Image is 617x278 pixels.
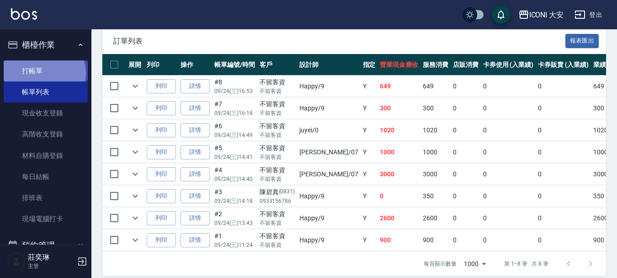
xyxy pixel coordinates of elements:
[420,54,451,76] th: 服務消費
[147,123,176,137] button: 列印
[214,109,255,117] p: 09/24 (三) 16:18
[147,189,176,203] button: 列印
[260,87,295,95] p: 不留客資
[515,5,568,24] button: ICONI 大安
[260,131,295,139] p: 不留客資
[481,76,536,97] td: 0
[297,120,360,141] td: juyei /0
[451,76,481,97] td: 0
[378,76,420,97] td: 649
[378,229,420,251] td: 900
[181,189,210,203] a: 詳情
[214,131,255,139] p: 09/24 (三) 14:49
[420,164,451,185] td: 3000
[361,120,378,141] td: Y
[260,187,295,197] div: 陳碧真
[260,99,295,109] div: 不留客資
[420,142,451,163] td: 1000
[297,207,360,229] td: Happy /9
[361,229,378,251] td: Y
[378,98,420,119] td: 300
[536,207,591,229] td: 0
[260,77,295,87] div: 不留客資
[4,33,88,57] button: 櫃檯作業
[420,185,451,207] td: 350
[181,233,210,247] a: 詳情
[147,167,176,181] button: 列印
[504,260,548,268] p: 第 1–8 筆 共 8 筆
[260,209,295,219] div: 不留客資
[297,142,360,163] td: [PERSON_NAME] /07
[28,262,74,270] p: 主管
[481,185,536,207] td: 0
[212,142,257,163] td: #5
[260,175,295,183] p: 不留客資
[378,142,420,163] td: 1000
[361,98,378,119] td: Y
[361,54,378,76] th: 指定
[361,185,378,207] td: Y
[420,98,451,119] td: 300
[378,164,420,185] td: 3000
[451,207,481,229] td: 0
[451,98,481,119] td: 0
[181,145,210,159] a: 詳情
[297,54,360,76] th: 設計師
[7,252,26,271] img: Person
[147,211,176,225] button: 列印
[481,142,536,163] td: 0
[420,207,451,229] td: 2600
[128,145,142,159] button: expand row
[260,241,295,249] p: 不留客資
[28,253,74,262] h5: 莊奕琳
[126,54,144,76] th: 展開
[260,109,295,117] p: 不留客資
[214,197,255,205] p: 09/24 (三) 14:18
[451,54,481,76] th: 店販消費
[297,76,360,97] td: Happy /9
[536,54,591,76] th: 卡券販賣 (入業績)
[451,164,481,185] td: 0
[260,197,295,205] p: 0933156786
[492,5,510,24] button: save
[481,98,536,119] td: 0
[451,229,481,251] td: 0
[536,76,591,97] td: 0
[4,145,88,166] a: 材料自購登錄
[212,76,257,97] td: #8
[4,208,88,229] a: 現場電腦打卡
[260,219,295,227] p: 不留客資
[128,123,142,137] button: expand row
[212,120,257,141] td: #6
[4,82,88,103] a: 帳單列表
[451,142,481,163] td: 0
[181,211,210,225] a: 詳情
[529,9,564,21] div: ICONI 大安
[260,153,295,161] p: 不留客資
[420,229,451,251] td: 900
[571,6,606,23] button: 登出
[565,34,599,48] button: 報表匯出
[297,164,360,185] td: [PERSON_NAME] /07
[481,120,536,141] td: 0
[361,142,378,163] td: Y
[4,103,88,124] a: 現金收支登錄
[260,121,295,131] div: 不留客資
[212,54,257,76] th: 帳單編號/時間
[212,98,257,119] td: #7
[260,143,295,153] div: 不留客資
[4,187,88,208] a: 排班表
[144,54,178,76] th: 列印
[4,124,88,145] a: 高階收支登錄
[147,233,176,247] button: 列印
[214,175,255,183] p: 09/24 (三) 14:40
[378,185,420,207] td: 0
[181,167,210,181] a: 詳情
[212,185,257,207] td: #3
[481,207,536,229] td: 0
[11,8,37,20] img: Logo
[460,251,489,276] div: 1000
[565,36,599,45] a: 報表匯出
[420,76,451,97] td: 649
[113,37,565,46] span: 訂單列表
